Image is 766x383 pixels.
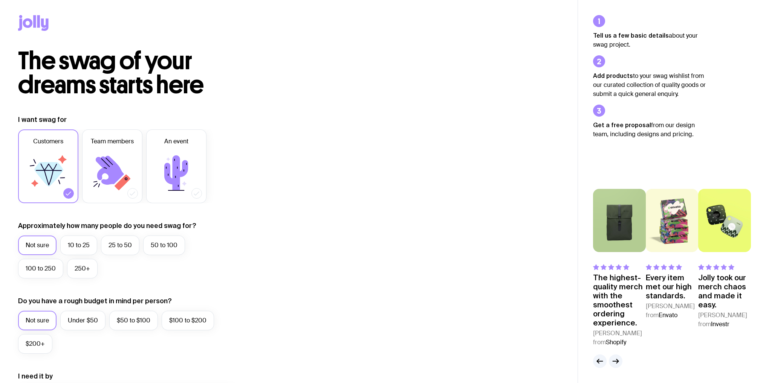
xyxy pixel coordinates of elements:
p: from our design team, including designs and pricing. [593,120,706,139]
cite: [PERSON_NAME] from [698,311,751,329]
cite: [PERSON_NAME] from [646,302,699,320]
label: 100 to 250 [18,259,63,278]
span: Team members [91,137,134,146]
label: $50 to $100 [109,311,158,330]
p: to your swag wishlist from our curated collection of quality goods or submit a quick general enqu... [593,71,706,99]
strong: Add products [593,72,633,79]
strong: Get a free proposal [593,122,651,128]
p: Jolly took our merch chaos and made it easy. [698,273,751,309]
label: $100 to $200 [162,311,214,330]
label: 50 to 100 [143,236,185,255]
label: I need it by [18,372,53,381]
label: $200+ [18,334,52,354]
label: Not sure [18,311,57,330]
cite: [PERSON_NAME] from [593,329,646,347]
p: about your swag project. [593,31,706,49]
span: Shopify [606,338,626,346]
label: I want swag for [18,115,67,124]
label: Under $50 [60,311,105,330]
label: Approximately how many people do you need swag for? [18,221,196,230]
label: 10 to 25 [60,236,97,255]
label: Not sure [18,236,57,255]
span: Customers [33,137,63,146]
p: Every item met our high standards. [646,273,699,300]
span: An event [164,137,188,146]
p: The highest-quality merch with the smoothest ordering experience. [593,273,646,327]
span: The swag of your dreams starts here [18,46,204,100]
span: Investr [711,320,729,328]
strong: Tell us a few basic details [593,32,669,39]
span: Envato [659,311,677,319]
label: Do you have a rough budget in mind per person? [18,296,172,305]
label: 250+ [67,259,98,278]
label: 25 to 50 [101,236,139,255]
